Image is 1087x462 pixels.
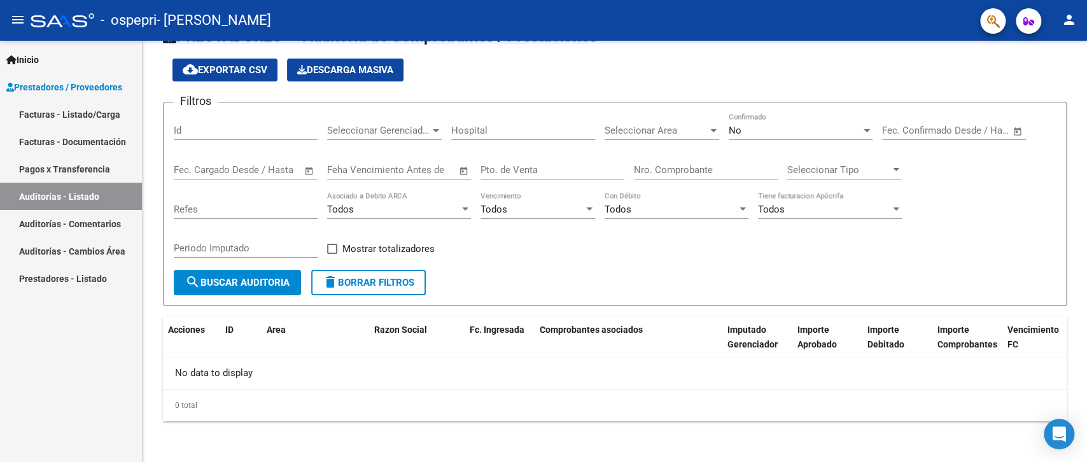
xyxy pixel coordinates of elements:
[101,6,157,34] span: - ospepri
[311,270,426,295] button: Borrar Filtros
[287,59,403,81] app-download-masive: Descarga masiva de comprobantes (adjuntos)
[342,241,435,256] span: Mostrar totalizadores
[540,325,643,335] span: Comprobantes asociados
[792,316,862,372] datatable-header-cell: Importe Aprobado
[470,325,524,335] span: Fc. Ingresada
[157,6,271,34] span: - [PERSON_NAME]
[163,389,1067,421] div: 0 total
[6,53,39,67] span: Inicio
[323,277,414,288] span: Borrar Filtros
[867,325,904,349] span: Importe Debitado
[174,92,218,110] h3: Filtros
[937,325,997,349] span: Importe Comprobantes
[480,204,507,215] span: Todos
[465,316,535,372] datatable-header-cell: Fc. Ingresada
[457,164,472,178] button: Open calendar
[1011,124,1025,139] button: Open calendar
[327,204,354,215] span: Todos
[267,325,286,335] span: Area
[729,125,741,136] span: No
[237,164,298,176] input: Fecha fin
[220,316,262,372] datatable-header-cell: ID
[287,59,403,81] button: Descarga Masiva
[302,164,317,178] button: Open calendar
[535,316,722,372] datatable-header-cell: Comprobantes asociados
[174,270,301,295] button: Buscar Auditoria
[6,80,122,94] span: Prestadores / Proveedores
[183,64,267,76] span: Exportar CSV
[185,277,290,288] span: Buscar Auditoria
[797,325,837,349] span: Importe Aprobado
[183,62,198,77] mat-icon: cloud_download
[1007,325,1059,349] span: Vencimiento FC
[945,125,1007,136] input: Fecha fin
[163,316,220,372] datatable-header-cell: Acciones
[262,316,351,372] datatable-header-cell: Area
[722,316,792,372] datatable-header-cell: Imputado Gerenciador
[172,59,277,81] button: Exportar CSV
[185,274,200,290] mat-icon: search
[374,325,427,335] span: Razon Social
[1044,419,1074,449] div: Open Intercom Messenger
[605,204,631,215] span: Todos
[882,125,934,136] input: Fecha inicio
[163,357,1066,389] div: No data to display
[168,325,205,335] span: Acciones
[605,125,708,136] span: Seleccionar Area
[323,274,338,290] mat-icon: delete
[727,325,778,349] span: Imputado Gerenciador
[174,164,225,176] input: Fecha inicio
[932,316,1002,372] datatable-header-cell: Importe Comprobantes
[10,12,25,27] mat-icon: menu
[787,164,890,176] span: Seleccionar Tipo
[758,204,785,215] span: Todos
[327,125,430,136] span: Seleccionar Gerenciador
[1002,316,1072,372] datatable-header-cell: Vencimiento FC
[297,64,393,76] span: Descarga Masiva
[862,316,932,372] datatable-header-cell: Importe Debitado
[369,316,465,372] datatable-header-cell: Razon Social
[225,325,234,335] span: ID
[1062,12,1077,27] mat-icon: person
